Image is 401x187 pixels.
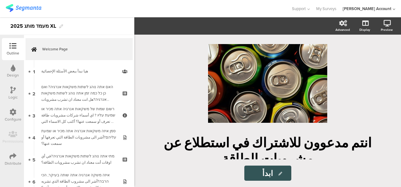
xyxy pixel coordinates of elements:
[41,128,117,147] div: סמן איזה משקאות אנרגיה אתה מכיר או שמעת עליהם?أشر الى مشروبات الطاقة التي تعرفها أو سمعت عنها؟
[26,60,133,82] a: 1 هيا نبدأ ببعض الأسئلة الإحصائية
[26,38,133,60] a: Welcome Page
[381,27,393,32] div: Preview
[5,161,21,166] div: Distribute
[32,156,35,163] span: 5
[42,46,123,52] span: Welcome Page
[41,84,117,103] div: האם אתה נוהג לשתות משקאות אנרגיה? ואם כן כל כמה זמן אתה נוהג לשתות משקאות אנרגיה?هل انت معتاد ان ...
[41,153,117,166] div: מתי אתה נוהג לשתות משקאות אנרגיה?في أي اوقات أنت معتاد ان تشرب مشروبات الطاقة؟
[9,94,18,100] div: Logic
[343,6,391,12] div: [PERSON_NAME] Account
[7,72,19,78] div: Design
[26,126,133,148] a: 4 סמן איזה משקאות אנרגיה אתה מכיר או שמעת עליהם?أشر الى مشروبات الطاقة التي تعرفها أو سمعت عنها؟
[335,27,350,32] div: Advanced
[359,27,370,32] div: Display
[151,134,384,167] p: انتم مدعوون للاشتراك في استطلاع عن مشروبات الطاقة
[32,90,35,97] span: 2
[26,148,133,170] a: 5 מתי אתה נוהג לשתות משקאות אנרגיה?في أي اوقات أنت معتاد ان تشرب مشروبات الطاقة؟
[244,166,291,181] input: Start
[26,82,133,104] a: 2 האם אתה נוהג לשתות משקאות אנרגיה? ואם כן כל כמה זמן אתה נוהג לשתות משקאות אנרגיה?هل انت معتاد ا...
[41,68,117,74] div: هيا نبدأ ببعض الأسئلة الإحصائية
[33,68,35,75] span: 1
[26,104,133,126] a: 3 רשום שמות של משקאות אנרגיה אתה מכיר או שמעת עליו ? اي أسماء شركات مشروبات طاقة أنت تعرف أو سمعت...
[10,21,56,31] div: 2025 מעמד מותג XL
[32,112,35,119] span: 3
[32,134,35,141] span: 4
[41,106,117,125] div: רשום שמות של משקאות אנרגיה אתה מכיר או שמעת עליו ? اي أسماء شركات مشروبات طاقة أنت تعرف أو سمعت ع...
[292,6,306,12] span: Support
[7,50,19,56] div: Outline
[6,4,41,12] img: segmanta logo
[32,178,35,185] span: 6
[5,116,21,122] div: Configure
